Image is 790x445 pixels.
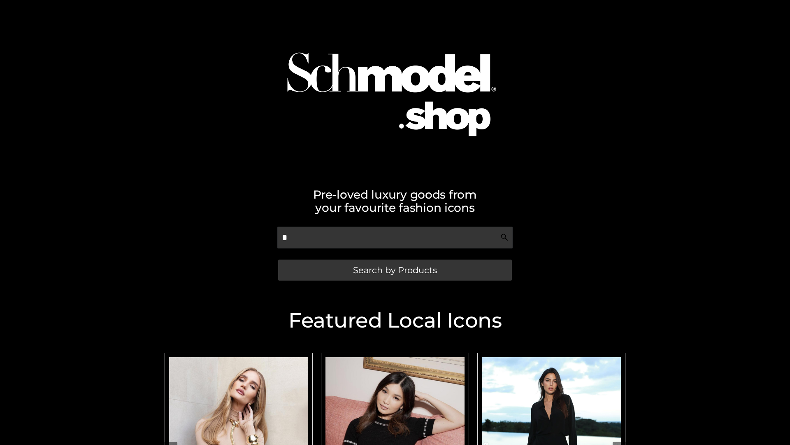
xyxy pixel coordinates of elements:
span: Search by Products [353,266,437,274]
h2: Featured Local Icons​ [160,310,630,331]
img: Search Icon [500,233,509,241]
a: Search by Products [278,260,512,281]
h2: Pre-loved luxury goods from your favourite fashion icons [160,188,630,214]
